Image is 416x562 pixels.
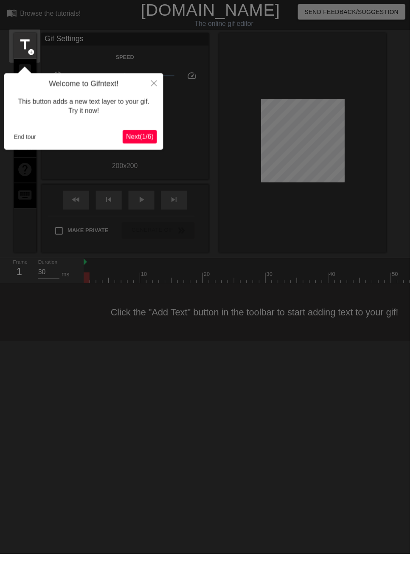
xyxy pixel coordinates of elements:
[128,135,156,142] span: Next ( 1 / 6 )
[11,90,159,126] div: This button adds a new text layer to your gif. Try it now!
[11,132,40,145] button: End tour
[124,132,159,146] button: Next
[11,81,159,90] h4: Welcome to Gifntext!
[147,74,166,94] button: Close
